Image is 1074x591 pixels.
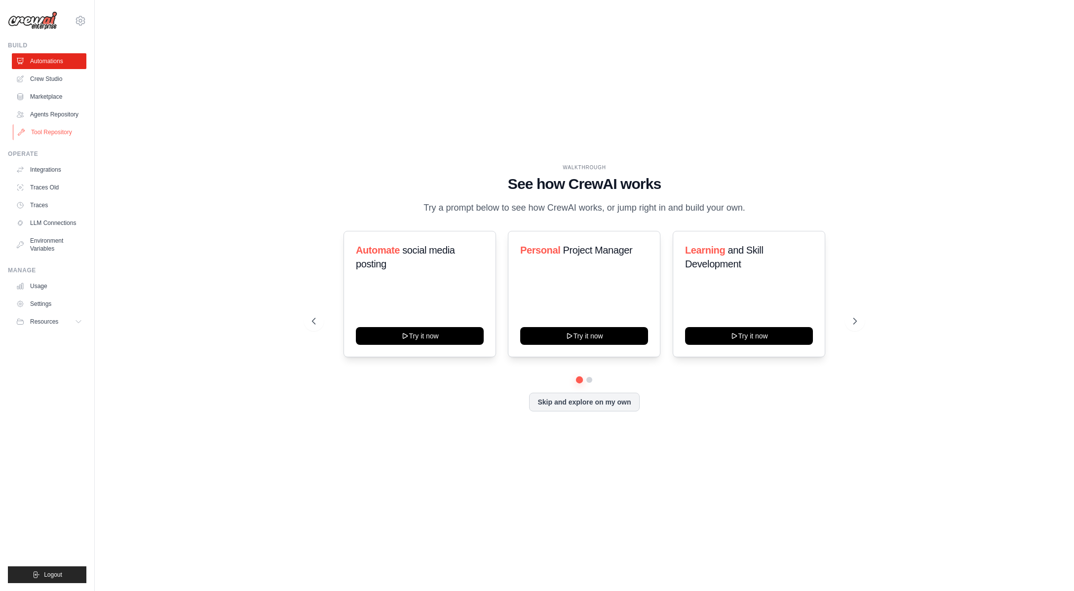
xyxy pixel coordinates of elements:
a: Settings [12,296,86,312]
a: LLM Connections [12,215,86,231]
button: Try it now [356,327,484,345]
div: WALKTHROUGH [312,164,857,171]
a: Integrations [12,162,86,178]
span: Project Manager [563,245,633,256]
span: Resources [30,318,58,326]
a: Agents Repository [12,107,86,122]
a: Tool Repository [13,124,87,140]
h1: See how CrewAI works [312,175,857,193]
a: Environment Variables [12,233,86,257]
img: Logo [8,11,57,30]
a: Traces Old [12,180,86,195]
button: Try it now [520,327,648,345]
button: Skip and explore on my own [529,393,639,411]
div: Operate [8,150,86,158]
a: Marketplace [12,89,86,105]
span: Personal [520,245,560,256]
span: Automate [356,245,400,256]
a: Automations [12,53,86,69]
button: Logout [8,566,86,583]
span: Learning [685,245,725,256]
a: Crew Studio [12,71,86,87]
button: Try it now [685,327,813,345]
p: Try a prompt below to see how CrewAI works, or jump right in and build your own. [419,201,750,215]
a: Usage [12,278,86,294]
span: and Skill Development [685,245,763,269]
a: Traces [12,197,86,213]
span: social media posting [356,245,455,269]
span: Logout [44,571,62,579]
button: Resources [12,314,86,330]
div: Build [8,41,86,49]
div: Manage [8,266,86,274]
